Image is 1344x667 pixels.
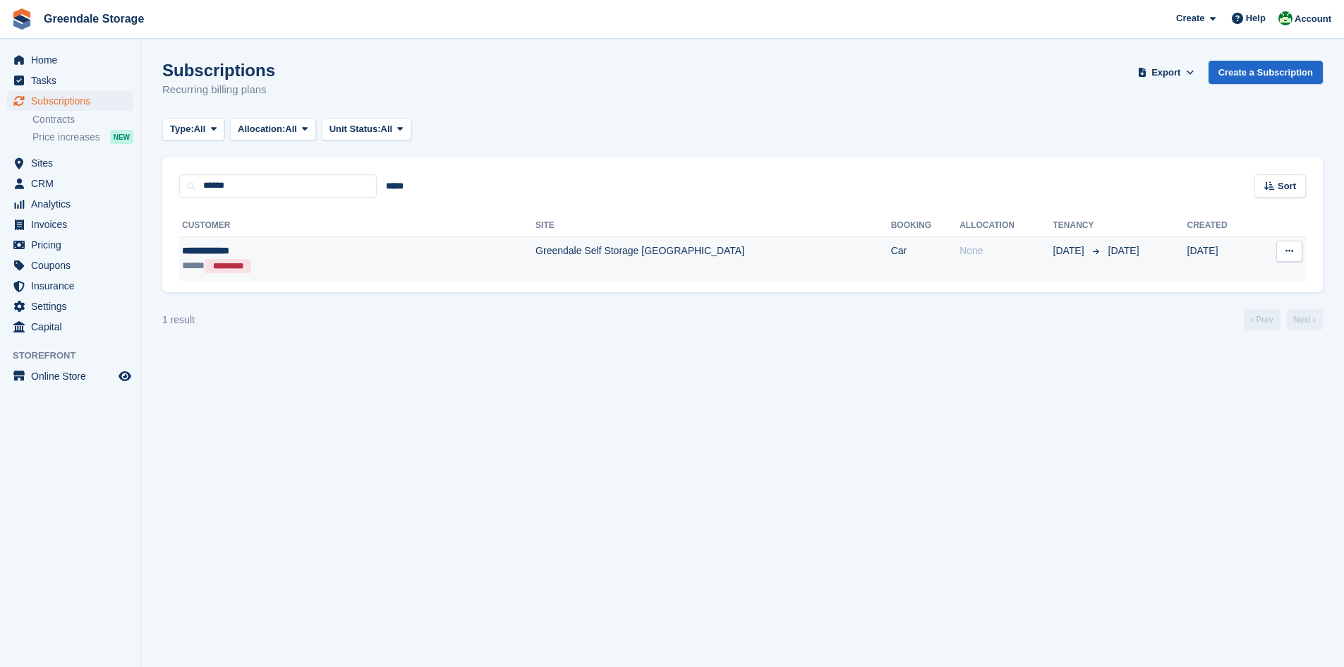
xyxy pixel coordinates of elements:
a: Price increases NEW [32,129,133,145]
th: Tenancy [1053,215,1103,237]
a: menu [7,174,133,193]
a: Contracts [32,113,133,126]
span: Type: [170,122,194,136]
span: Capital [31,317,116,337]
span: All [285,122,297,136]
h1: Subscriptions [162,61,275,80]
button: Export [1135,61,1197,84]
span: Help [1246,11,1266,25]
th: Site [535,215,891,237]
button: Unit Status: All [322,118,411,141]
a: menu [7,215,133,234]
span: Invoices [31,215,116,234]
span: Settings [31,296,116,316]
a: menu [7,71,133,90]
span: All [381,122,393,136]
th: Customer [179,215,535,237]
span: Unit Status: [329,122,381,136]
a: menu [7,256,133,275]
span: Insurance [31,276,116,296]
span: Allocation: [238,122,285,136]
td: Car [891,236,960,281]
button: Allocation: All [230,118,316,141]
a: Preview store [116,368,133,385]
th: Booking [891,215,960,237]
span: Home [31,50,116,70]
span: Online Store [31,366,116,386]
span: [DATE] [1108,245,1139,256]
img: Jon [1278,11,1292,25]
span: Create [1176,11,1204,25]
a: Greendale Storage [38,7,150,30]
a: menu [7,366,133,386]
a: menu [7,91,133,111]
a: menu [7,317,133,337]
th: Created [1187,215,1256,237]
span: [DATE] [1053,244,1087,258]
img: stora-icon-8386f47178a22dfd0bd8f6a31ec36ba5ce8667c1dd55bd0f319d3a0aa187defe.svg [11,8,32,30]
p: Recurring billing plans [162,82,275,98]
span: Subscriptions [31,91,116,111]
td: Greendale Self Storage [GEOGRAPHIC_DATA] [535,236,891,281]
a: Create a Subscription [1209,61,1323,84]
div: NEW [110,130,133,144]
span: Sites [31,153,116,173]
td: [DATE] [1187,236,1256,281]
span: Sort [1278,179,1296,193]
div: 1 result [162,313,195,328]
span: CRM [31,174,116,193]
span: Price increases [32,131,100,144]
a: menu [7,153,133,173]
nav: Page [1241,309,1326,330]
span: Export [1151,66,1180,80]
span: Pricing [31,235,116,255]
span: Storefront [13,349,140,363]
a: menu [7,194,133,214]
button: Type: All [162,118,224,141]
a: menu [7,235,133,255]
span: All [194,122,206,136]
th: Allocation [959,215,1053,237]
a: menu [7,276,133,296]
a: menu [7,296,133,316]
span: Tasks [31,71,116,90]
a: menu [7,50,133,70]
span: Account [1295,12,1331,26]
span: Coupons [31,256,116,275]
a: Next [1286,309,1323,330]
div: None [959,244,1053,258]
span: Analytics [31,194,116,214]
a: Previous [1244,309,1281,330]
